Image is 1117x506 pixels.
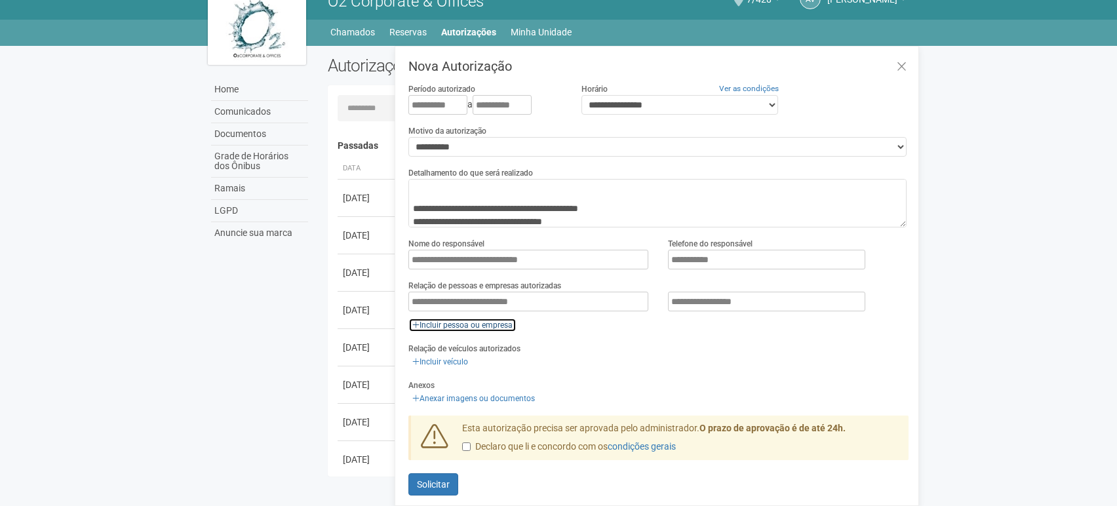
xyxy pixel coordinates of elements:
a: Minha Unidade [511,23,572,41]
a: Grade de Horários dos Ônibus [211,146,308,178]
label: Detalhamento do que será realizado [408,167,533,179]
a: Documentos [211,123,308,146]
a: Chamados [330,23,375,41]
a: Anexar imagens ou documentos [408,391,539,406]
h2: Autorizações [328,56,608,75]
div: Esta autorização precisa ser aprovada pelo administrador. [452,422,909,460]
a: Reservas [389,23,427,41]
strong: O prazo de aprovação é de até 24h. [699,423,846,433]
a: LGPD [211,200,308,222]
div: [DATE] [343,341,391,354]
div: [DATE] [343,378,391,391]
th: Data [338,158,397,180]
label: Motivo da autorização [408,125,486,137]
h3: Nova Autorização [408,60,909,73]
div: [DATE] [343,229,391,242]
div: [DATE] [343,303,391,317]
label: Anexos [408,379,435,391]
label: Relação de pessoas e empresas autorizadas [408,280,561,292]
a: Anuncie sua marca [211,222,308,244]
div: [DATE] [343,416,391,429]
h4: Passadas [338,141,899,151]
a: Ver as condições [719,84,779,93]
button: Solicitar [408,473,458,496]
label: Horário [581,83,608,95]
a: Home [211,79,308,101]
a: Comunicados [211,101,308,123]
div: a [408,95,562,115]
a: Incluir pessoa ou empresa [408,318,517,332]
a: Incluir veículo [408,355,472,369]
div: [DATE] [343,453,391,466]
div: [DATE] [343,191,391,204]
a: Autorizações [441,23,496,41]
label: Nome do responsável [408,238,484,250]
div: [DATE] [343,266,391,279]
input: Declaro que li e concordo com oscondições gerais [462,442,471,451]
span: Solicitar [417,479,450,490]
label: Relação de veículos autorizados [408,343,520,355]
a: Ramais [211,178,308,200]
label: Declaro que li e concordo com os [462,440,676,454]
a: condições gerais [608,441,676,452]
label: Telefone do responsável [668,238,753,250]
label: Período autorizado [408,83,475,95]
